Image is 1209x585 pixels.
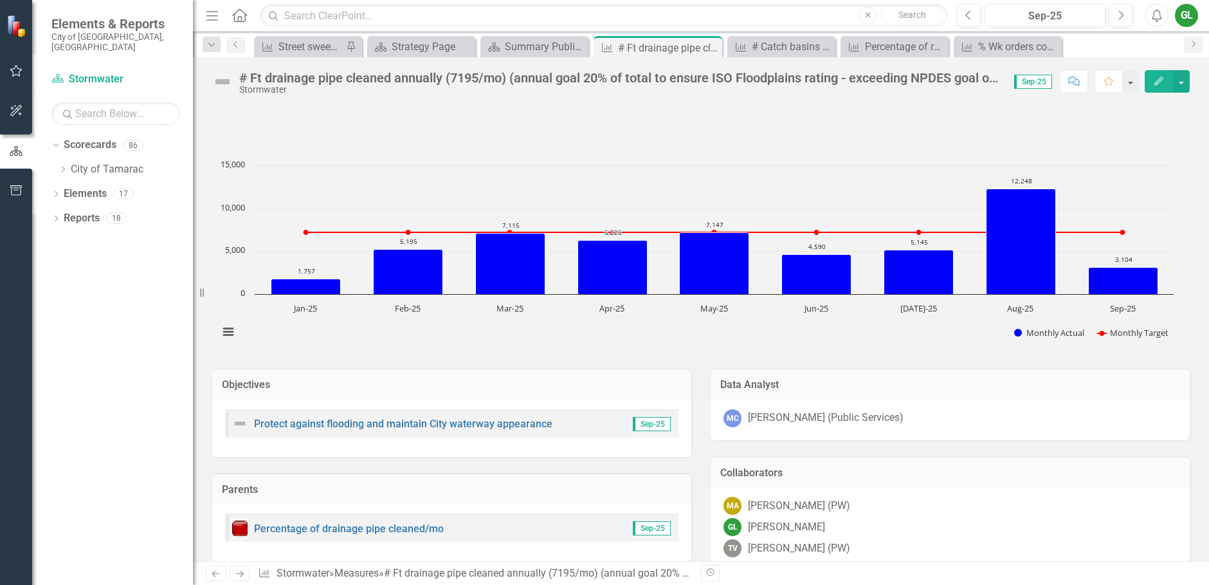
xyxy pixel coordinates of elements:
[723,518,741,536] div: GL
[239,71,1001,85] div: # Ft drainage pipe cleaned annually (7195/mo) (annual goal 20% of total to ensure ISO Floodplains...
[618,40,719,56] div: # Ft drainage pipe cleaned annually (7195/mo) (annual goal 20% of total to ensure ISO Floodplains...
[723,497,741,515] div: MA
[898,10,926,20] span: Search
[748,411,904,425] div: [PERSON_NAME] (Public Services)
[400,237,417,246] text: 5,195
[113,189,134,200] div: 17
[51,32,180,53] small: City of [GEOGRAPHIC_DATA], [GEOGRAPHIC_DATA]
[106,213,127,224] div: 18
[604,228,622,237] text: 6,226
[633,521,671,535] span: Sep-25
[803,302,828,314] text: Jun-25
[278,39,343,55] div: Street sweeper miles
[599,302,624,314] text: Apr-25
[957,39,1059,55] a: % Wk orders completed <48 hrs
[51,16,180,32] span: Elements & Reports
[370,39,472,55] a: Strategy Page
[633,417,671,431] span: Sep-25
[578,241,648,295] path: Apr-25, 6,226. Monthly Actual.
[254,418,552,430] a: Protect against flooding and maintain City waterway appearance
[1097,327,1168,339] button: Show Monthly Target
[880,6,944,24] button: Search
[304,230,309,235] path: Jan-25, 7,195. Monthly Target.
[241,287,245,299] text: 0
[222,484,682,496] h3: Parents
[222,379,682,391] h3: Objectives
[71,162,193,177] a: City of Tamarac
[239,85,1001,95] div: Stormwater
[123,140,143,151] div: 86
[304,230,1125,235] g: Monthly Target, series 2 of 2. Line with 9 data points.
[221,201,245,213] text: 10,000
[395,302,421,314] text: Feb-25
[334,567,379,579] a: Measures
[1089,268,1158,295] path: Sep-25, 3,104. Monthly Actual.
[916,230,922,235] path: Jul-25, 7,195. Monthly Target.
[51,72,180,87] a: Stormwater
[844,39,945,55] a: Percentage of resident complaints resolved within 24 hrs
[6,15,29,37] img: ClearPoint Strategy
[496,302,523,314] text: Mar-25
[225,244,245,255] text: 5,000
[64,138,116,153] a: Scorecards
[64,187,107,201] a: Elements
[1175,4,1198,27] button: GL
[900,302,937,314] text: [DATE]-25
[51,102,180,125] input: Search Below...
[808,242,826,251] text: 4,590
[384,567,1048,579] div: # Ft drainage pipe cleaned annually (7195/mo) (annual goal 20% of total to ensure ISO Floodplains...
[706,220,723,229] text: 7,147
[723,409,741,427] div: MC
[257,39,343,55] a: Street sweeper miles
[748,541,850,556] div: [PERSON_NAME] (PW)
[298,266,315,275] text: 1,757
[978,39,1059,55] div: % Wk orders completed <48 hrs
[502,221,520,230] text: 7,115
[1014,75,1052,89] span: Sep-25
[700,302,728,314] text: May-25
[985,4,1105,27] button: Sep-25
[212,159,1180,352] svg: Interactive chart
[731,39,832,55] a: # Catch basins cleaned (77.75/mo) (annual goal 20% of total to ensure ISO Floodplains rating - ex...
[64,211,100,226] a: Reports
[219,323,237,341] button: View chart menu, Chart
[260,5,947,27] input: Search ClearPoint...
[232,416,248,431] img: Not Defined
[212,159,1190,352] div: Chart. Highcharts interactive chart.
[865,39,945,55] div: Percentage of resident complaints resolved within 24 hrs
[723,539,741,557] div: TV
[293,302,317,314] text: Jan-25
[884,250,954,295] path: Jul-25, 5,145. Monthly Actual.
[782,255,851,295] path: Jun-25, 4,590. Monthly Actual.
[254,523,444,535] a: Percentage of drainage pipe cleaned/mo
[911,237,928,246] text: 5,145
[484,39,585,55] a: Summary Public Services/Stormwater Engineering & Operations (410/5050)
[986,189,1056,295] path: Aug-25, 12,248. Monthly Actual.
[212,71,233,92] img: Not Defined
[1120,230,1125,235] path: Sep-25, 7,195. Monthly Target.
[1115,255,1132,264] text: 3,104
[720,379,1180,391] h3: Data Analyst
[277,567,329,579] a: Stormwater
[680,233,749,295] path: May-25, 7,147. Monthly Actual.
[1110,302,1136,314] text: Sep-25
[406,230,411,235] path: Feb-25, 7,195. Monthly Target.
[232,521,248,536] img: Below target
[271,189,1158,295] g: Monthly Actual, series 1 of 2. Bar series with 9 bars.
[989,8,1101,24] div: Sep-25
[505,39,585,55] div: Summary Public Services/Stormwater Engineering & Operations (410/5050)
[221,158,245,170] text: 15,000
[1014,327,1084,339] button: Show Monthly Actual
[476,234,545,295] path: Mar-25, 7,115. Monthly Actual.
[271,279,341,295] path: Jan-25, 1,757. Monthly Actual.
[258,566,691,581] div: » »
[748,499,850,514] div: [PERSON_NAME] (PW)
[748,520,825,535] div: [PERSON_NAME]
[752,39,832,55] div: # Catch basins cleaned (77.75/mo) (annual goal 20% of total to ensure ISO Floodplains rating - ex...
[814,230,819,235] path: Jun-25, 7,195. Monthly Target.
[1011,176,1032,185] text: 12,248
[720,467,1180,479] h3: Collaborators
[392,39,472,55] div: Strategy Page
[1007,302,1033,314] text: Aug-25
